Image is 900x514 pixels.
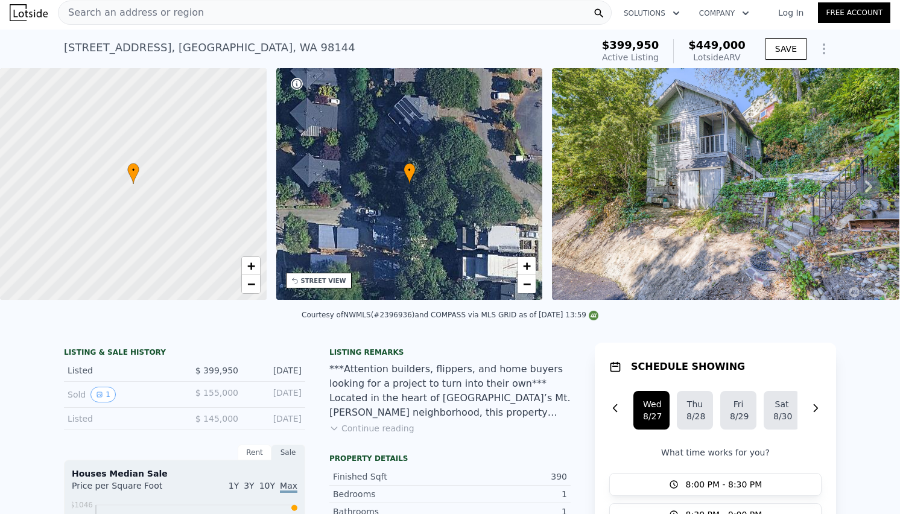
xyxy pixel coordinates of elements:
[818,2,890,23] a: Free Account
[238,445,271,460] div: Rent
[643,398,660,410] div: Wed
[195,388,238,398] span: $ 155,000
[518,275,536,293] a: Zoom out
[127,163,139,184] div: •
[765,38,807,60] button: SAVE
[812,37,836,61] button: Show Options
[302,311,598,319] div: Courtesy of NWMLS (#2396936) and COMPASS via MLS GRID as of [DATE] 13:59
[247,276,255,291] span: −
[643,410,660,422] div: 8/27
[730,398,747,410] div: Fri
[633,391,670,430] button: Wed8/27
[247,258,255,273] span: +
[764,391,800,430] button: Sat8/30
[329,422,414,434] button: Continue reading
[518,257,536,275] a: Zoom in
[333,471,450,483] div: Finished Sqft
[72,480,185,499] div: Price per Square Foot
[764,7,818,19] a: Log In
[602,39,659,51] span: $399,950
[229,481,239,490] span: 1Y
[329,362,571,420] div: ***Attention builders, flippers, and home buyers looking for a project to turn into their own*** ...
[404,165,416,176] span: •
[689,2,759,24] button: Company
[271,445,305,460] div: Sale
[64,347,305,360] div: LISTING & SALE HISTORY
[329,347,571,357] div: Listing remarks
[602,52,659,62] span: Active Listing
[773,398,790,410] div: Sat
[280,481,297,493] span: Max
[450,488,567,500] div: 1
[70,501,93,509] tspan: $1046
[773,410,790,422] div: 8/30
[68,413,175,425] div: Listed
[242,275,260,293] a: Zoom out
[64,39,355,56] div: [STREET_ADDRESS] , [GEOGRAPHIC_DATA] , WA 98144
[259,481,275,490] span: 10Y
[301,276,346,285] div: STREET VIEW
[631,360,745,374] h1: SCHEDULE SHOWING
[59,5,204,20] span: Search an address or region
[720,391,756,430] button: Fri8/29
[589,311,598,320] img: NWMLS Logo
[686,398,703,410] div: Thu
[609,446,822,458] p: What time works for you?
[688,51,746,63] div: Lotside ARV
[248,387,302,402] div: [DATE]
[90,387,116,402] button: View historical data
[68,364,175,376] div: Listed
[248,364,302,376] div: [DATE]
[686,478,762,490] span: 8:00 PM - 8:30 PM
[404,163,416,184] div: •
[242,257,260,275] a: Zoom in
[195,366,238,375] span: $ 399,950
[552,68,899,300] img: Sale: 167230646 Parcel: 97322731
[614,2,689,24] button: Solutions
[10,4,48,21] img: Lotside
[730,410,747,422] div: 8/29
[523,276,531,291] span: −
[686,410,703,422] div: 8/28
[688,39,746,51] span: $449,000
[68,387,175,402] div: Sold
[248,413,302,425] div: [DATE]
[450,471,567,483] div: 390
[677,391,713,430] button: Thu8/28
[195,414,238,424] span: $ 145,000
[523,258,531,273] span: +
[244,481,254,490] span: 3Y
[329,454,571,463] div: Property details
[127,165,139,176] span: •
[333,488,450,500] div: Bedrooms
[609,473,822,496] button: 8:00 PM - 8:30 PM
[72,468,297,480] div: Houses Median Sale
